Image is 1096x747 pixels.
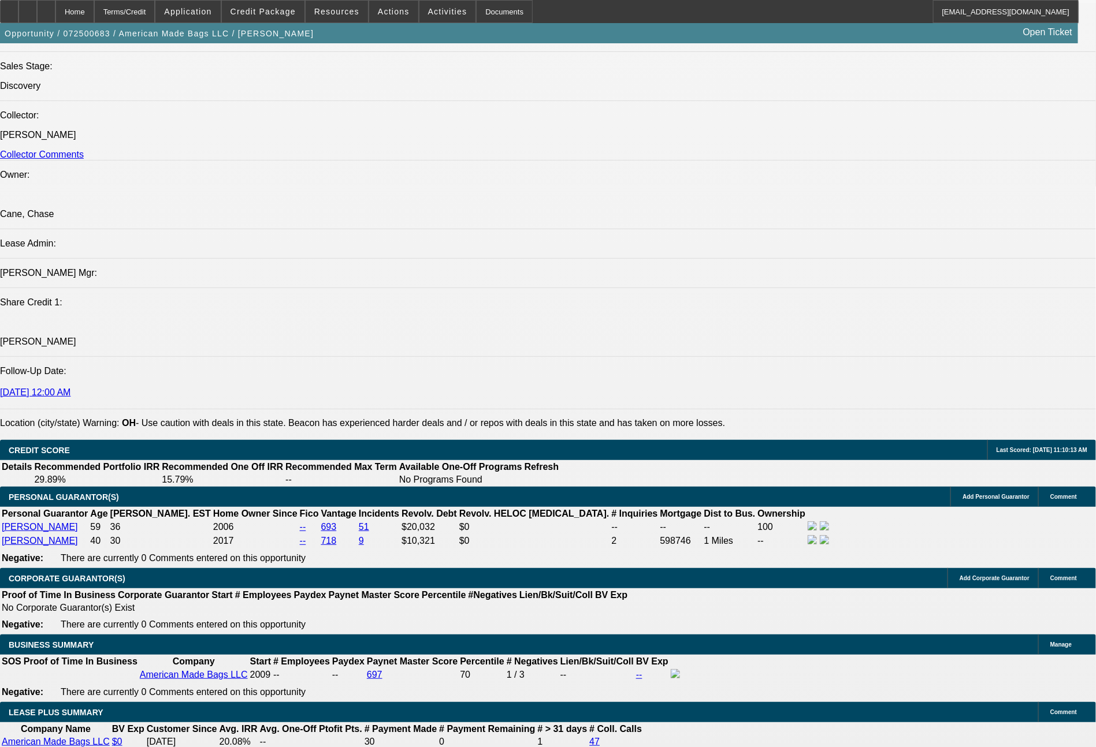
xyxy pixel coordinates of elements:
span: Add Personal Guarantor [963,494,1030,500]
span: 2006 [213,522,234,532]
td: -- [560,668,634,681]
b: Avg. IRR [220,724,258,734]
span: BUSINESS SUMMARY [9,640,94,649]
button: Activities [419,1,476,23]
th: SOS [1,656,22,667]
td: $0 [459,521,610,533]
button: Credit Package [222,1,304,23]
td: 29.89% [34,474,160,485]
a: 47 [589,737,600,746]
img: facebook-icon.png [808,535,817,544]
b: Negative: [2,687,43,697]
b: Ownership [757,509,805,518]
a: 697 [367,670,382,679]
b: Paynet Master Score [367,656,458,666]
a: -- [300,536,306,546]
b: # Coll. Calls [589,724,642,734]
a: [PERSON_NAME] [2,522,78,532]
span: 2017 [213,536,234,546]
b: Home Owner Since [213,509,298,518]
a: 693 [321,522,337,532]
span: There are currently 0 Comments entered on this opportunity [61,619,306,629]
th: Recommended Portfolio IRR [34,461,160,473]
b: Start [250,656,271,666]
b: [PERSON_NAME]. EST [110,509,211,518]
td: 2009 [250,668,272,681]
b: # Payment Remaining [439,724,535,734]
b: Dist to Bus. [704,509,756,518]
th: Details [1,461,32,473]
td: 36 [110,521,211,533]
img: linkedin-icon.png [820,535,829,544]
b: Avg. One-Off Ptofit Pts. [260,724,362,734]
span: Comment [1050,494,1077,500]
b: Percentile [422,590,466,600]
span: Manage [1050,641,1072,648]
b: Lien/Bk/Suit/Coll [519,590,593,600]
span: CREDIT SCORE [9,446,70,455]
b: # Payment Made [365,724,437,734]
b: # > 31 days [538,724,588,734]
b: Revolv. Debt [402,509,457,518]
b: #Negatives [469,590,518,600]
td: $10,321 [401,535,458,547]
span: Resources [314,7,359,16]
b: Personal Guarantor [2,509,88,518]
td: -- [332,668,365,681]
b: Negative: [2,553,43,563]
b: Company [173,656,215,666]
th: Recommended One Off IRR [161,461,284,473]
td: 1 Miles [704,535,756,547]
b: BV Exp [595,590,627,600]
b: Age [90,509,107,518]
b: BV Exp [636,656,668,666]
b: Company Name [21,724,91,734]
a: $0 [112,737,122,746]
td: 15.79% [161,474,284,485]
b: Negative: [2,619,43,629]
span: There are currently 0 Comments entered on this opportunity [61,687,306,697]
span: Add Corporate Guarantor [960,575,1030,581]
a: -- [636,670,642,679]
span: Comment [1050,709,1077,715]
th: Available One-Off Programs [399,461,523,473]
b: # Employees [273,656,330,666]
span: Opportunity / 072500683 / American Made Bags LLC / [PERSON_NAME] [5,29,314,38]
td: -- [704,521,756,533]
td: $0 [459,535,610,547]
th: Proof of Time In Business [23,656,138,667]
b: # Negatives [507,656,558,666]
span: -- [273,670,280,679]
b: Fico [300,509,319,518]
b: Percentile [460,656,504,666]
td: -- [611,521,658,533]
span: Application [164,7,211,16]
b: OH [122,418,136,428]
span: There are currently 0 Comments entered on this opportunity [61,553,306,563]
td: 40 [90,535,108,547]
td: No Corporate Guarantor(s) Exist [1,602,633,614]
span: Activities [428,7,467,16]
a: American Made Bags LLC [140,670,248,679]
th: Proof of Time In Business [1,589,116,601]
b: Lien/Bk/Suit/Coll [560,656,634,666]
b: Corporate Guarantor [118,590,209,600]
span: Comment [1050,575,1077,581]
td: 100 [757,521,806,533]
span: LEASE PLUS SUMMARY [9,708,103,717]
td: $20,032 [401,521,458,533]
a: -- [300,522,306,532]
b: Vantage [321,509,356,518]
th: Recommended Max Term [285,461,397,473]
th: Refresh [524,461,560,473]
td: No Programs Found [399,474,523,485]
label: - Use caution with deals in this state. Beacon has experienced harder deals and / or repos with d... [122,418,725,428]
button: Resources [306,1,368,23]
a: 9 [359,536,364,546]
a: American Made Bags LLC [2,737,110,746]
span: CORPORATE GUARANTOR(S) [9,574,125,583]
b: Paydex [332,656,365,666]
b: Mortgage [660,509,702,518]
b: Paynet Master Score [329,590,419,600]
span: Last Scored: [DATE] 11:10:13 AM [997,447,1087,453]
